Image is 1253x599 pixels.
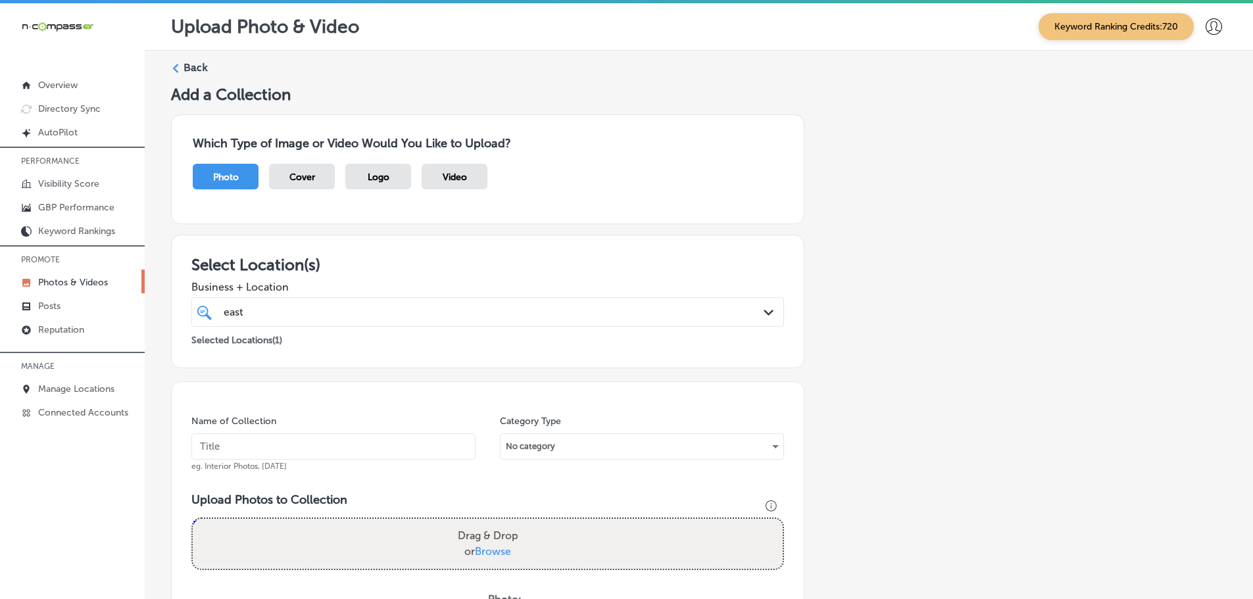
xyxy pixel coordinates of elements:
[368,172,389,183] span: Logo
[191,255,784,274] h3: Select Location(s)
[191,433,476,460] input: Title
[191,462,287,471] span: eg. Interior Photos, [DATE]
[191,492,784,507] h3: Upload Photos to Collection
[38,178,99,189] p: Visibility Score
[191,281,784,293] span: Business + Location
[38,300,61,312] p: Posts
[38,277,108,288] p: Photos & Videos
[289,172,315,183] span: Cover
[38,383,114,395] p: Manage Locations
[171,85,1227,104] h5: Add a Collection
[453,523,524,565] label: Drag & Drop or
[193,136,783,151] h3: Which Type of Image or Video Would You Like to Upload?
[184,60,208,75] label: Back
[1039,13,1194,40] span: Keyword Ranking Credits: 720
[38,103,101,114] p: Directory Sync
[38,80,78,91] p: Overview
[38,127,78,138] p: AutoPilot
[500,416,561,427] label: Category Type
[38,407,128,418] p: Connected Accounts
[191,416,276,427] label: Name of Collection
[213,172,239,183] span: Photo
[443,172,467,183] span: Video
[501,436,783,457] div: No category
[38,324,84,335] p: Reputation
[38,226,115,237] p: Keyword Rankings
[21,20,93,33] img: 660ab0bf-5cc7-4cb8-ba1c-48b5ae0f18e60NCTV_CLogo_TV_Black_-500x88.png
[171,16,359,37] p: Upload Photo & Video
[38,202,114,213] p: GBP Performance
[475,545,511,558] span: Browse
[191,329,282,346] p: Selected Locations ( 1 )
